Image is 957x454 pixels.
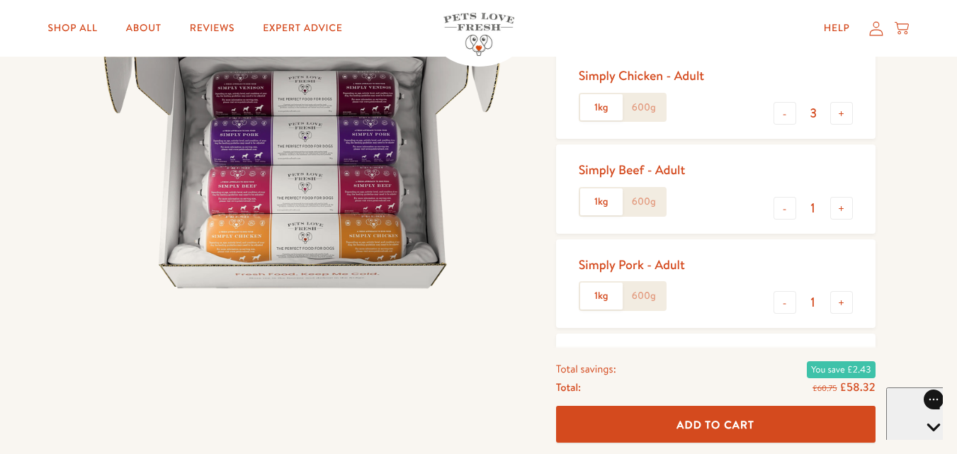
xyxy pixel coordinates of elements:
[556,359,616,378] span: Total savings:
[623,188,665,215] label: 600g
[115,14,173,42] a: About
[830,102,853,125] button: +
[579,161,686,178] div: Simply Beef - Adult
[443,13,514,56] img: Pets Love Fresh
[623,283,665,310] label: 600g
[676,416,754,431] span: Add To Cart
[886,387,943,440] iframe: Gorgias live chat messenger
[580,94,623,121] label: 1kg
[579,256,685,273] div: Simply Pork - Adult
[812,14,861,42] a: Help
[580,188,623,215] label: 1kg
[580,283,623,310] label: 1kg
[839,379,875,395] span: £58.32
[179,14,246,42] a: Reviews
[774,291,796,314] button: -
[774,102,796,125] button: -
[812,382,837,393] s: £60.75
[37,14,109,42] a: Shop All
[807,361,875,378] span: You save £2.43
[830,197,853,220] button: +
[556,378,581,396] span: Total:
[623,94,665,121] label: 600g
[830,291,853,314] button: +
[774,197,796,220] button: -
[251,14,353,42] a: Expert Advice
[556,406,876,443] button: Add To Cart
[579,67,704,84] div: Simply Chicken - Adult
